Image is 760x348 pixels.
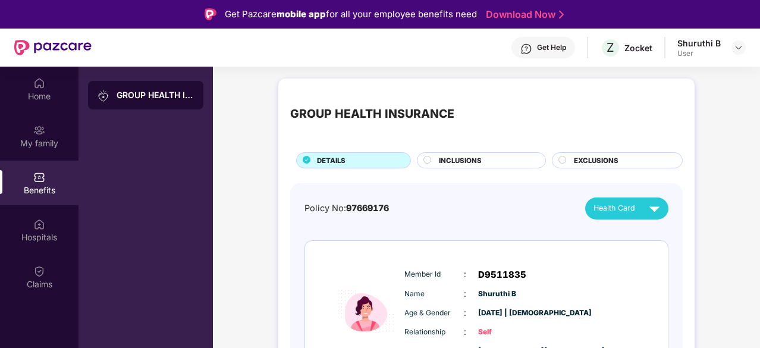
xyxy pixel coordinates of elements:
[225,7,477,21] div: Get Pazcare for all your employee benefits need
[317,155,346,166] span: DETAILS
[346,203,389,213] span: 97669176
[290,105,454,123] div: GROUP HEALTH INSURANCE
[33,77,45,89] img: svg+xml;base64,PHN2ZyBpZD0iSG9tZSIgeG1sbnM9Imh0dHA6Ly93d3cudzMub3JnLzIwMDAvc3ZnIiB3aWR0aD0iMjAiIG...
[734,43,743,52] img: svg+xml;base64,PHN2ZyBpZD0iRHJvcGRvd24tMzJ4MzIiIHhtbG5zPSJodHRwOi8vd3d3LnczLm9yZy8yMDAwL3N2ZyIgd2...
[644,198,665,219] img: svg+xml;base64,PHN2ZyB4bWxucz0iaHR0cDovL3d3dy53My5vcmcvMjAwMC9zdmciIHZpZXdCb3g9IjAgMCAyNCAyNCIgd2...
[464,325,466,338] span: :
[478,289,538,300] span: Shuruthi B
[304,202,389,215] div: Policy No:
[607,40,614,55] span: Z
[33,265,45,277] img: svg+xml;base64,PHN2ZyBpZD0iQ2xhaW0iIHhtbG5zPSJodHRwOi8vd3d3LnczLm9yZy8yMDAwL3N2ZyIgd2lkdGg9IjIwIi...
[404,289,464,300] span: Name
[478,308,538,319] span: [DATE] | [DEMOGRAPHIC_DATA]
[404,269,464,280] span: Member Id
[486,8,560,21] a: Download Now
[677,37,721,49] div: Shuruthi B
[537,43,566,52] div: Get Help
[14,40,92,55] img: New Pazcare Logo
[574,155,618,166] span: EXCLUSIONS
[593,202,635,214] span: Health Card
[478,327,538,338] span: Self
[33,218,45,230] img: svg+xml;base64,PHN2ZyBpZD0iSG9zcGl0YWxzIiB4bWxucz0iaHR0cDovL3d3dy53My5vcmcvMjAwMC9zdmciIHdpZHRoPS...
[585,197,668,220] button: Health Card
[33,171,45,183] img: svg+xml;base64,PHN2ZyBpZD0iQmVuZWZpdHMiIHhtbG5zPSJodHRwOi8vd3d3LnczLm9yZy8yMDAwL3N2ZyIgd2lkdGg9Ij...
[98,90,109,102] img: svg+xml;base64,PHN2ZyB3aWR0aD0iMjAiIGhlaWdodD0iMjAiIHZpZXdCb3g9IjAgMCAyMCAyMCIgZmlsbD0ibm9uZSIgeG...
[624,42,652,54] div: Zocket
[464,306,466,319] span: :
[404,327,464,338] span: Relationship
[404,308,464,319] span: Age & Gender
[520,43,532,55] img: svg+xml;base64,PHN2ZyBpZD0iSGVscC0zMngzMiIgeG1sbnM9Imh0dHA6Ly93d3cudzMub3JnLzIwMDAvc3ZnIiB3aWR0aD...
[677,49,721,58] div: User
[464,268,466,281] span: :
[205,8,216,20] img: Logo
[117,89,194,101] div: GROUP HEALTH INSURANCE
[277,8,326,20] strong: mobile app
[559,8,564,21] img: Stroke
[33,124,45,136] img: svg+xml;base64,PHN2ZyB3aWR0aD0iMjAiIGhlaWdodD0iMjAiIHZpZXdCb3g9IjAgMCAyMCAyMCIgZmlsbD0ibm9uZSIgeG...
[464,287,466,300] span: :
[439,155,482,166] span: INCLUSIONS
[478,268,526,282] span: D9511835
